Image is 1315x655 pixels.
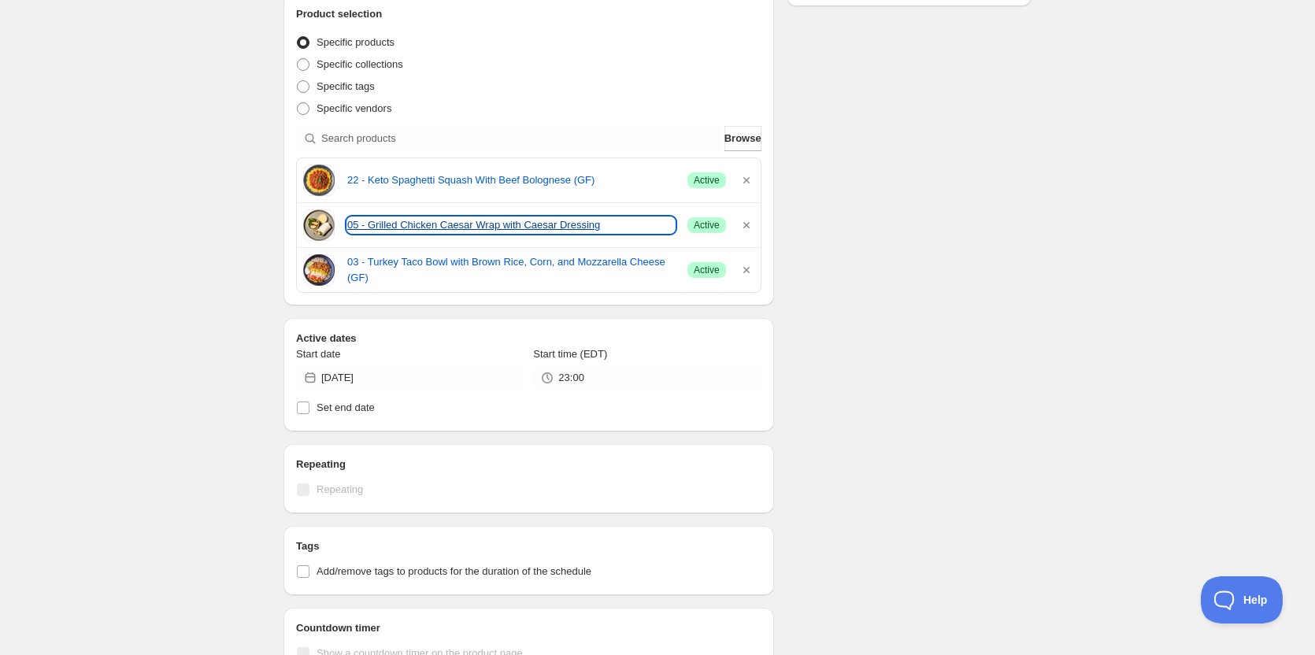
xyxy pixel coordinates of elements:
[317,483,363,495] span: Repeating
[317,58,403,70] span: Specific collections
[347,217,675,233] a: 05 - Grilled Chicken Caesar Wrap with Caesar Dressing
[694,174,720,187] span: Active
[317,80,375,92] span: Specific tags
[321,126,721,151] input: Search products
[296,457,761,472] h2: Repeating
[347,172,675,188] a: 22 - Keto Spaghetti Squash With Beef Bolognese (GF)
[533,348,607,360] span: Start time (EDT)
[296,620,761,636] h2: Countdown timer
[1201,576,1284,624] iframe: Toggle Customer Support
[317,565,591,577] span: Add/remove tags to products for the duration of the schedule
[317,102,391,114] span: Specific vendors
[724,126,761,151] button: Browse
[694,264,720,276] span: Active
[347,254,675,286] a: 03 - Turkey Taco Bowl with Brown Rice, Corn, and Mozzarella Cheese (GF)
[317,36,394,48] span: Specific products
[317,402,375,413] span: Set end date
[303,254,335,286] img: 03 - Turkey Taco Bowl with Brown Rice, Corn, and Mozzarella Cheese (GF)
[296,348,340,360] span: Start date
[296,6,761,22] h2: Product selection
[296,331,761,346] h2: Active dates
[724,131,761,146] span: Browse
[296,538,761,554] h2: Tags
[694,219,720,231] span: Active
